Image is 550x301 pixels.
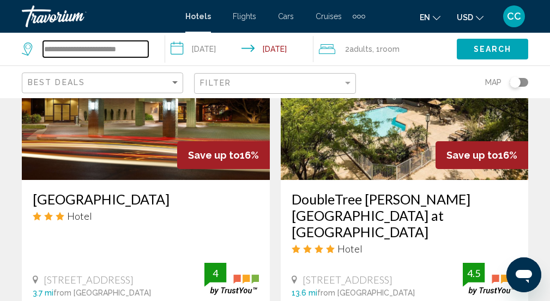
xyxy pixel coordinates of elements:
[200,79,231,87] span: Filter
[345,41,372,57] span: 2
[303,274,392,286] span: [STREET_ADDRESS]
[457,13,473,22] span: USD
[420,9,440,25] button: Change language
[420,13,430,22] span: en
[485,75,501,90] span: Map
[463,263,517,295] img: trustyou-badge.svg
[33,210,259,222] div: 3 star Hotel
[28,78,85,87] span: Best Deals
[446,149,498,161] span: Save up to
[292,288,317,297] span: 13.6 mi
[292,243,518,255] div: 4 star Hotel
[380,45,400,53] span: Room
[337,243,362,255] span: Hotel
[204,267,226,280] div: 4
[165,33,314,65] button: Check-in date: Aug 16, 2025 Check-out date: Aug 17, 2025
[500,5,528,28] button: User Menu
[506,257,541,292] iframe: Button to launch messaging window
[292,191,518,240] a: DoubleTree [PERSON_NAME][GEOGRAPHIC_DATA] at [GEOGRAPHIC_DATA]
[67,210,92,222] span: Hotel
[313,33,457,65] button: Travelers: 2 adults, 0 children
[177,141,270,169] div: 16%
[349,45,372,53] span: Adults
[28,79,180,88] mat-select: Sort by
[317,288,415,297] span: from [GEOGRAPHIC_DATA]
[316,12,342,21] a: Cruises
[507,11,521,22] span: CC
[436,141,528,169] div: 16%
[353,8,365,25] button: Extra navigation items
[457,39,528,59] button: Search
[33,191,259,207] a: [GEOGRAPHIC_DATA]
[188,149,240,161] span: Save up to
[233,12,256,21] a: Flights
[278,12,294,21] a: Cars
[44,274,134,286] span: [STREET_ADDRESS]
[463,267,485,280] div: 4.5
[372,41,400,57] span: , 1
[501,77,528,87] button: Toggle map
[22,5,174,27] a: Travorium
[53,288,151,297] span: from [GEOGRAPHIC_DATA]
[33,288,53,297] span: 3.7 mi
[185,12,211,21] a: Hotels
[474,45,512,54] span: Search
[204,263,259,295] img: trustyou-badge.svg
[194,73,355,95] button: Filter
[457,9,483,25] button: Change currency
